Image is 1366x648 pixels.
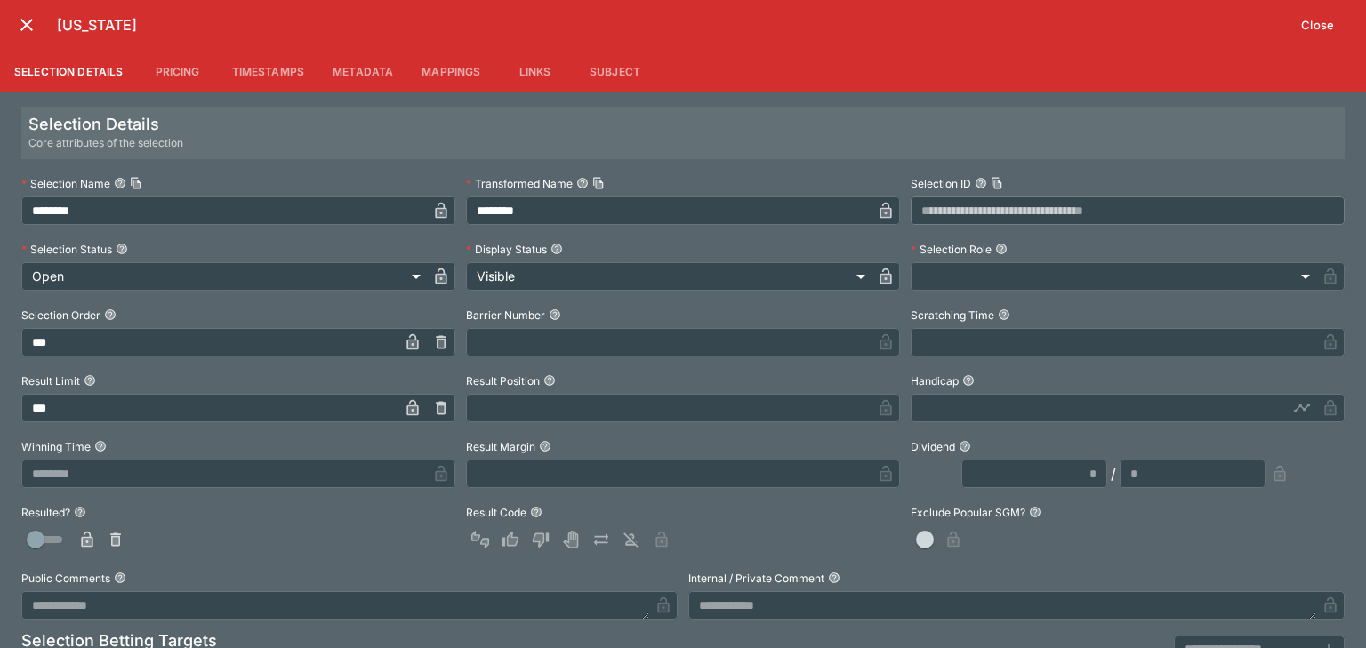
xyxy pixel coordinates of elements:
[130,177,142,189] button: Copy To Clipboard
[959,440,971,452] button: Dividend
[21,439,91,454] p: Winning Time
[911,242,992,257] p: Selection Role
[104,308,117,321] button: Selection Order
[21,176,110,191] p: Selection Name
[466,373,540,388] p: Result Position
[74,506,86,518] button: Resulted?
[911,505,1025,520] p: Exclude Popular SGM?
[576,177,589,189] button: Transformed NameCopy To Clipboard
[911,439,955,454] p: Dividend
[21,571,110,586] p: Public Comments
[11,9,43,41] button: close
[218,50,319,92] button: Timestamps
[550,243,563,255] button: Display Status
[991,177,1003,189] button: Copy To Clipboard
[57,16,1290,35] h6: [US_STATE]
[549,308,561,321] button: Barrier Number
[318,50,407,92] button: Metadata
[494,50,575,92] button: Links
[466,505,526,520] p: Result Code
[1290,11,1345,39] button: Close
[28,114,183,134] h5: Selection Details
[530,506,542,518] button: Result Code
[466,262,872,291] div: Visible
[466,525,494,554] button: Not Set
[911,308,994,323] p: Scratching Time
[466,242,547,257] p: Display Status
[114,572,126,584] button: Public Comments
[539,440,551,452] button: Result Margin
[466,176,573,191] p: Transformed Name
[28,134,183,152] span: Core attributes of the selection
[962,374,975,387] button: Handicap
[688,571,824,586] p: Internal / Private Comment
[21,262,427,291] div: Open
[975,177,987,189] button: Selection IDCopy To Clipboard
[575,50,655,92] button: Subject
[94,440,107,452] button: Winning Time
[911,176,971,191] p: Selection ID
[557,525,585,554] button: Void
[496,525,525,554] button: Win
[543,374,556,387] button: Result Position
[1029,506,1041,518] button: Exclude Popular SGM?
[466,308,545,323] p: Barrier Number
[998,308,1010,321] button: Scratching Time
[911,373,959,388] p: Handicap
[587,525,615,554] button: Push
[84,374,96,387] button: Result Limit
[592,177,605,189] button: Copy To Clipboard
[1111,463,1116,484] div: /
[617,525,646,554] button: Eliminated In Play
[526,525,555,554] button: Lose
[466,439,535,454] p: Result Margin
[828,572,840,584] button: Internal / Private Comment
[21,505,70,520] p: Resulted?
[995,243,1008,255] button: Selection Role
[21,308,100,323] p: Selection Order
[116,243,128,255] button: Selection Status
[21,242,112,257] p: Selection Status
[138,50,218,92] button: Pricing
[407,50,494,92] button: Mappings
[21,373,80,388] p: Result Limit
[114,177,126,189] button: Selection NameCopy To Clipboard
